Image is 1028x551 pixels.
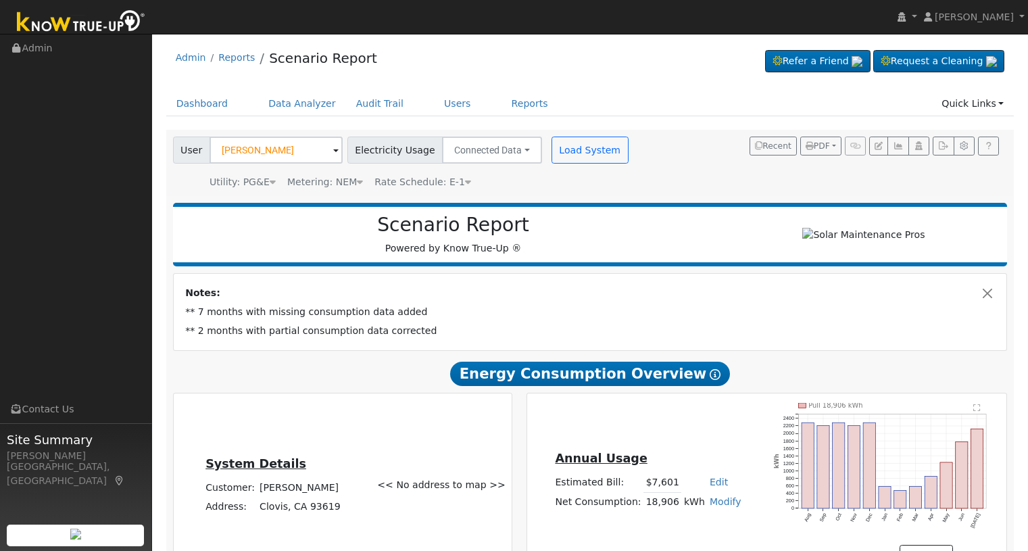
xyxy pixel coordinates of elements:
[710,477,728,487] a: Edit
[786,475,794,481] text: 800
[783,453,794,459] text: 1400
[7,431,145,449] span: Site Summary
[791,505,794,511] text: 0
[865,512,875,523] text: Dec
[555,452,647,465] u: Annual Usage
[70,529,81,540] img: retrieve
[970,512,982,529] text: [DATE]
[925,477,937,509] rect: onclick=""
[927,512,936,522] text: Apr
[203,478,258,497] td: Customer:
[986,56,997,67] img: retrieve
[218,52,255,63] a: Reports
[981,286,995,300] button: Close
[942,512,952,523] text: May
[809,402,864,409] text: Pull 18,906 kWh
[833,423,845,508] rect: onclick=""
[287,175,363,189] div: Metering: NEM
[258,478,343,497] td: [PERSON_NAME]
[183,322,998,341] td: ** 2 months with partial consumption data corrected
[552,137,629,164] button: Load System
[783,445,794,451] text: 1600
[180,214,727,256] div: Powered by Know True-Up ®
[974,404,981,412] text: 
[347,137,443,164] span: Electricity Usage
[185,287,220,298] strong: Notes:
[786,490,794,496] text: 400
[873,50,1004,73] a: Request a Cleaning
[848,425,860,508] rect: onclick=""
[783,460,794,466] text: 1200
[710,369,720,380] i: Show Help
[958,512,966,523] text: Jun
[935,11,1014,22] span: [PERSON_NAME]
[774,454,781,469] text: kWh
[864,423,876,508] rect: onclick=""
[956,441,969,508] rect: onclick=""
[835,512,843,522] text: Oct
[852,56,862,67] img: retrieve
[800,137,841,155] button: PDF
[933,137,954,155] button: Export Interval Data
[879,486,891,508] rect: onclick=""
[817,425,829,508] rect: onclick=""
[802,228,925,242] img: Solar Maintenance Pros
[910,487,922,509] rect: onclick=""
[258,497,343,516] td: Clovis, CA 93619
[783,430,794,436] text: 2000
[818,512,828,523] text: Sep
[643,492,681,512] td: 18,906
[10,7,152,38] img: Know True-Up
[806,141,830,151] span: PDF
[895,490,907,508] rect: onclick=""
[7,449,145,463] div: [PERSON_NAME]
[501,91,558,116] a: Reports
[710,496,741,507] a: Modify
[269,50,377,66] a: Scenario Report
[786,498,794,504] text: 200
[765,50,871,73] a: Refer a Friend
[750,137,797,155] button: Recent
[881,512,889,523] text: Jan
[7,460,145,488] div: [GEOGRAPHIC_DATA], [GEOGRAPHIC_DATA]
[187,214,720,237] h2: Scenario Report
[183,303,998,322] td: ** 7 months with missing consumption data added
[941,462,953,508] rect: onclick=""
[783,468,794,474] text: 1000
[869,137,888,155] button: Edit User
[166,91,239,116] a: Dashboard
[346,91,414,116] a: Audit Trail
[374,176,471,187] span: Alias: HE1
[173,137,210,164] span: User
[210,175,276,189] div: Utility: PG&E
[850,512,859,523] text: Nov
[887,137,908,155] button: Multi-Series Graph
[258,91,346,116] a: Data Analyzer
[783,437,794,444] text: 1800
[783,415,794,421] text: 2400
[553,492,643,512] td: Net Consumption:
[205,457,306,471] u: System Details
[954,137,975,155] button: Settings
[203,497,258,516] td: Address:
[978,137,999,155] a: Help Link
[553,473,643,493] td: Estimated Bill:
[681,492,707,512] td: kWh
[114,475,126,486] a: Map
[450,362,730,386] span: Energy Consumption Overview
[896,512,905,523] text: Feb
[802,423,814,508] rect: onclick=""
[972,429,984,508] rect: onclick=""
[931,91,1014,116] a: Quick Links
[908,137,929,155] button: Login As
[210,137,343,164] input: Select a User
[911,512,921,523] text: Mar
[434,91,481,116] a: Users
[803,512,812,523] text: Aug
[176,52,206,63] a: Admin
[643,473,681,493] td: $7,601
[442,137,542,164] button: Connected Data
[783,423,794,429] text: 2200
[786,483,794,489] text: 600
